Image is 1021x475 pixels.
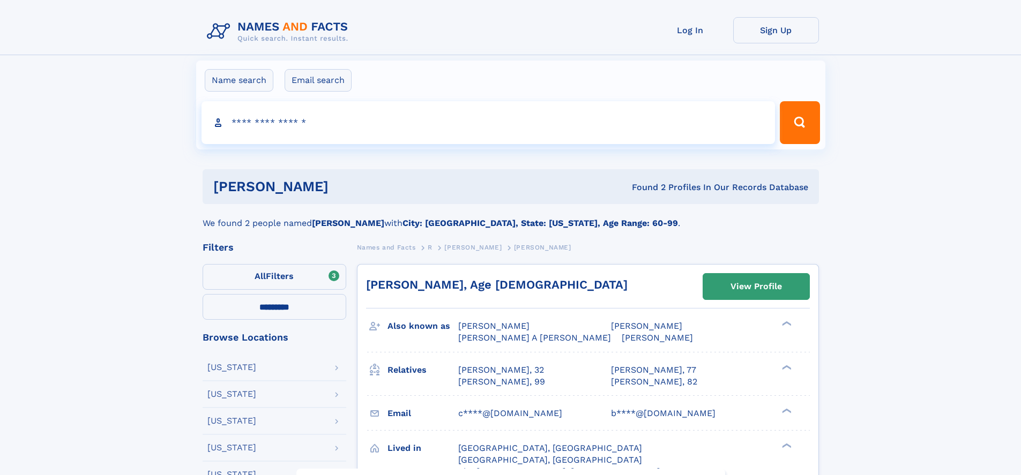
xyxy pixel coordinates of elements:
[458,364,544,376] a: [PERSON_NAME], 32
[387,317,458,335] h3: Also known as
[207,390,256,398] div: [US_STATE]
[403,218,678,228] b: City: [GEOGRAPHIC_DATA], State: [US_STATE], Age Range: 60-99
[428,244,433,251] span: R
[202,101,776,144] input: search input
[285,69,352,92] label: Email search
[480,182,808,193] div: Found 2 Profiles In Our Records Database
[779,442,792,449] div: ❯
[733,17,819,43] a: Sign Up
[207,443,256,452] div: [US_STATE]
[444,240,502,254] a: [PERSON_NAME]
[458,455,642,465] span: [GEOGRAPHIC_DATA], [GEOGRAPHIC_DATA]
[647,17,733,43] a: Log In
[611,364,696,376] a: [PERSON_NAME], 77
[458,321,530,331] span: [PERSON_NAME]
[357,240,416,254] a: Names and Facts
[611,321,682,331] span: [PERSON_NAME]
[203,17,357,46] img: Logo Names and Facts
[207,417,256,425] div: [US_STATE]
[458,333,611,343] span: [PERSON_NAME] A [PERSON_NAME]
[312,218,384,228] b: [PERSON_NAME]
[779,320,792,327] div: ❯
[387,439,458,457] h3: Lived in
[205,69,273,92] label: Name search
[622,333,693,343] span: [PERSON_NAME]
[611,376,697,388] a: [PERSON_NAME], 82
[203,204,819,230] div: We found 2 people named with .
[514,244,571,251] span: [PERSON_NAME]
[255,271,266,281] span: All
[366,278,628,291] a: [PERSON_NAME], Age [DEMOGRAPHIC_DATA]
[213,180,480,193] h1: [PERSON_NAME]
[203,243,346,252] div: Filters
[779,364,792,371] div: ❯
[458,443,642,453] span: [GEOGRAPHIC_DATA], [GEOGRAPHIC_DATA]
[207,363,256,372] div: [US_STATE]
[731,274,782,299] div: View Profile
[703,274,809,299] a: View Profile
[458,376,545,388] a: [PERSON_NAME], 99
[779,407,792,414] div: ❯
[780,101,819,144] button: Search Button
[428,240,433,254] a: R
[203,333,346,342] div: Browse Locations
[387,404,458,423] h3: Email
[203,264,346,290] label: Filters
[444,244,502,251] span: [PERSON_NAME]
[387,361,458,379] h3: Relatives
